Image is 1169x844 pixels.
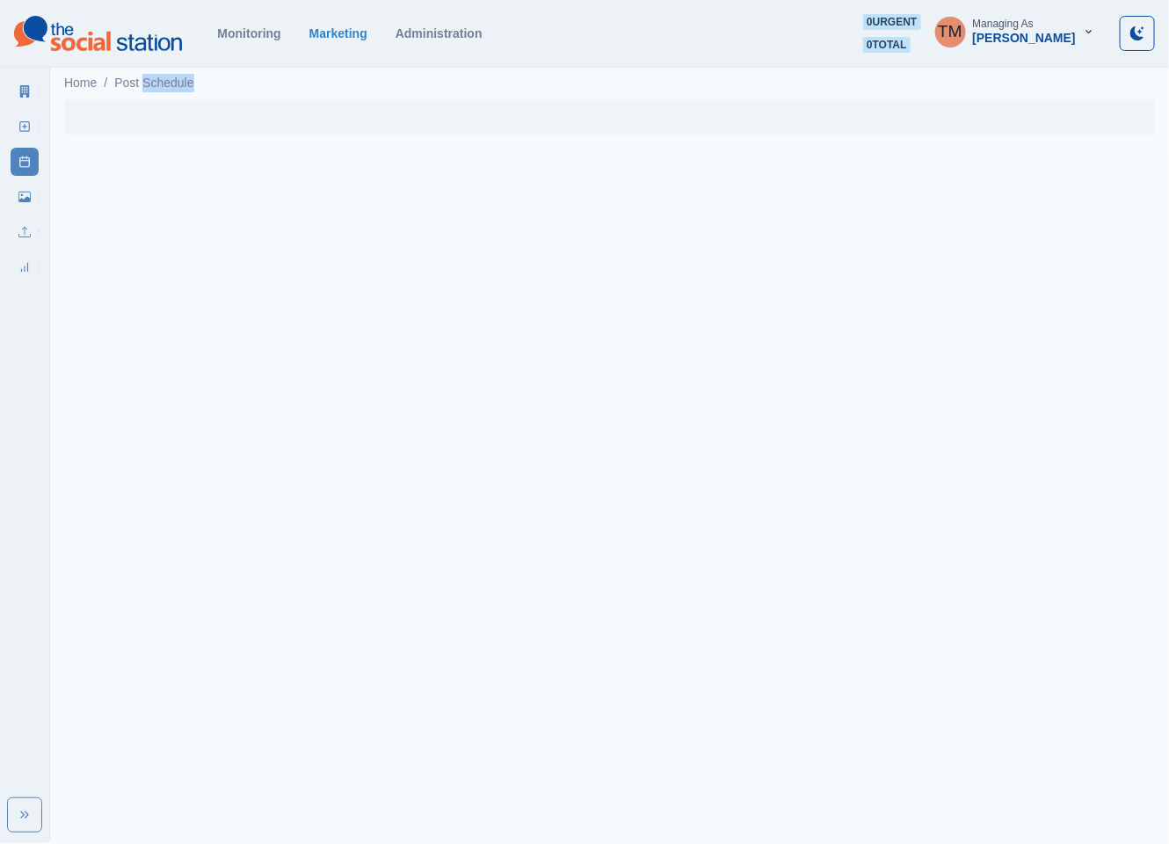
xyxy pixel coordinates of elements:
[973,31,1076,46] div: [PERSON_NAME]
[973,18,1034,30] div: Managing As
[396,26,483,40] a: Administration
[104,74,107,92] span: /
[64,74,97,92] a: Home
[11,148,39,176] a: Post Schedule
[7,797,42,833] button: Expand
[11,253,39,281] a: Review Summary
[921,14,1109,49] button: Managing As[PERSON_NAME]
[64,74,194,92] nav: breadcrumb
[863,37,911,53] span: 0 total
[11,77,39,105] a: Marketing Summary
[114,74,193,92] a: Post Schedule
[309,26,367,40] a: Marketing
[217,26,280,40] a: Monitoring
[938,11,962,53] div: Tony Manalo
[11,218,39,246] a: Uploads
[11,113,39,141] a: New Post
[14,16,182,51] img: logoTextSVG.62801f218bc96a9b266caa72a09eb111.svg
[11,183,39,211] a: Media Library
[863,14,920,30] span: 0 urgent
[1120,16,1155,51] button: Toggle Mode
